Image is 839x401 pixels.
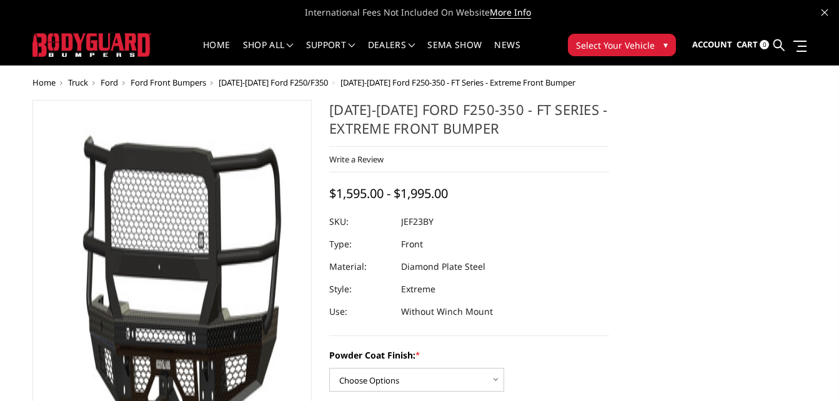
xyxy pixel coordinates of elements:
a: Support [306,41,355,65]
span: Select Your Vehicle [576,39,655,52]
button: Select Your Vehicle [568,34,676,56]
span: [DATE]-[DATE] Ford F250-350 - FT Series - Extreme Front Bumper [340,77,575,88]
dd: Front [401,233,423,255]
a: SEMA Show [427,41,482,65]
dd: Extreme [401,278,435,300]
a: Ford [101,77,118,88]
a: Ford Front Bumpers [131,77,206,88]
a: Truck [68,77,88,88]
a: Cart 0 [737,28,769,62]
a: News [494,41,520,65]
a: Dealers [368,41,415,65]
dd: Without Winch Mount [401,300,493,323]
dt: Use: [329,300,392,323]
img: BODYGUARD BUMPERS [32,33,151,56]
span: 0 [760,40,769,49]
span: Cart [737,39,758,50]
dd: JEF23BY [401,210,434,233]
a: shop all [243,41,294,65]
label: Powder Coat Finish: [329,349,609,362]
a: [DATE]-[DATE] Ford F250/F350 [219,77,328,88]
dd: Diamond Plate Steel [401,255,485,278]
dt: Style: [329,278,392,300]
dt: SKU: [329,210,392,233]
span: ▾ [663,38,668,51]
a: Home [32,77,56,88]
span: Account [692,39,732,50]
dt: Type: [329,233,392,255]
dt: Material: [329,255,392,278]
a: Home [203,41,230,65]
h1: [DATE]-[DATE] Ford F250-350 - FT Series - Extreme Front Bumper [329,100,609,147]
a: More Info [490,6,531,19]
a: Account [692,28,732,62]
a: Write a Review [329,154,384,165]
span: $1,595.00 - $1,995.00 [329,185,448,202]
